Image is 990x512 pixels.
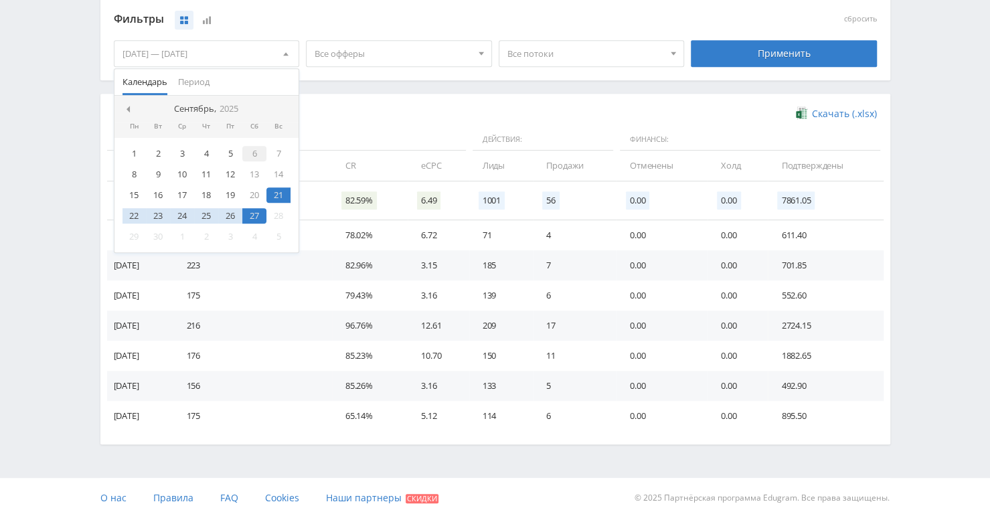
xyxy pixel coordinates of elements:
[469,311,533,341] td: 209
[473,129,613,151] span: Действия:
[173,371,332,401] td: 156
[469,151,533,181] td: Лиды
[170,167,194,182] div: 10
[107,220,173,250] td: [DATE]
[173,250,332,280] td: 223
[708,311,768,341] td: 0.00
[616,220,708,250] td: 0.00
[332,280,408,311] td: 79.43%
[768,371,883,401] td: 492.90
[242,208,266,224] div: 27
[194,167,218,182] div: 11
[194,122,218,131] div: Чт
[616,250,708,280] td: 0.00
[408,341,469,371] td: 10.70
[469,220,533,250] td: 71
[533,341,616,371] td: 11
[266,229,291,244] div: 5
[408,280,469,311] td: 3.16
[542,191,560,209] span: 56
[332,151,408,181] td: CR
[218,187,242,203] div: 19
[266,167,291,182] div: 14
[768,250,883,280] td: 701.85
[194,146,218,161] div: 4
[332,220,408,250] td: 78.02%
[533,151,616,181] td: Продажи
[408,371,469,401] td: 3.16
[469,401,533,431] td: 114
[768,341,883,371] td: 1882.65
[408,401,469,431] td: 5.12
[408,151,469,181] td: eCPC
[266,187,291,203] div: 21
[708,401,768,431] td: 0.00
[708,371,768,401] td: 0.00
[242,187,266,203] div: 20
[708,250,768,280] td: 0.00
[170,122,194,131] div: Ср
[620,129,880,151] span: Финансы:
[812,108,877,119] span: Скачать (.xlsx)
[616,401,708,431] td: 0.00
[616,280,708,311] td: 0.00
[616,341,708,371] td: 0.00
[408,250,469,280] td: 3.15
[170,187,194,203] div: 17
[169,104,244,114] div: Сентябрь,
[107,311,173,341] td: [DATE]
[100,491,127,504] span: О нас
[691,40,877,67] div: Применить
[708,151,768,181] td: Холд
[533,311,616,341] td: 17
[406,494,438,503] span: Скидки
[122,146,147,161] div: 1
[146,187,170,203] div: 16
[194,208,218,224] div: 25
[408,311,469,341] td: 12.61
[469,280,533,311] td: 139
[242,167,266,182] div: 13
[768,311,883,341] td: 2724.15
[533,250,616,280] td: 7
[194,187,218,203] div: 18
[107,401,173,431] td: [DATE]
[107,341,173,371] td: [DATE]
[768,280,883,311] td: 552.60
[533,371,616,401] td: 5
[173,280,332,311] td: 175
[173,69,215,95] button: Период
[777,191,815,209] span: 7861.05
[107,371,173,401] td: [DATE]
[122,69,167,95] span: Календарь
[170,229,194,244] div: 1
[218,229,242,244] div: 3
[533,220,616,250] td: 4
[332,250,408,280] td: 82.96%
[326,491,402,504] span: Наши партнеры
[844,15,877,23] button: сбросить
[107,250,173,280] td: [DATE]
[796,107,876,120] a: Скачать (.xlsx)
[242,122,266,131] div: Сб
[146,146,170,161] div: 2
[616,311,708,341] td: 0.00
[796,106,807,120] img: xlsx
[717,191,740,209] span: 0.00
[616,151,708,181] td: Отменены
[242,146,266,161] div: 6
[218,208,242,224] div: 26
[708,280,768,311] td: 0.00
[469,250,533,280] td: 185
[146,122,170,131] div: Вт
[708,220,768,250] td: 0.00
[220,491,238,504] span: FAQ
[122,122,147,131] div: Пн
[266,122,291,131] div: Вс
[114,41,299,66] div: [DATE] — [DATE]
[114,9,685,29] div: Фильтры
[708,341,768,371] td: 0.00
[122,187,147,203] div: 15
[533,401,616,431] td: 6
[146,208,170,224] div: 23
